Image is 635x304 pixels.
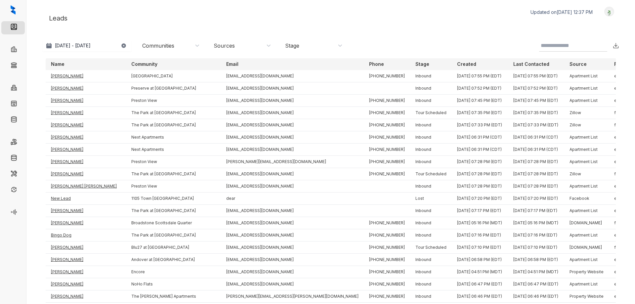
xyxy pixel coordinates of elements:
li: Leasing [1,44,25,57]
td: [DATE] 07:28 PM (EDT) [508,168,564,180]
p: Community [131,61,157,67]
td: [PHONE_NUMBER] [364,131,410,144]
td: [DATE] 05:16 PM (MDT) [508,217,564,229]
td: [PERSON_NAME] [46,241,126,254]
td: The Park at [GEOGRAPHIC_DATA] [126,107,221,119]
td: [DATE] 07:35 PM (EDT) [508,107,564,119]
td: [DATE] 06:47 PM (EDT) [508,278,564,290]
td: [PERSON_NAME] [46,205,126,217]
td: New Lead [46,193,126,205]
td: [EMAIL_ADDRESS][DOMAIN_NAME] [221,278,364,290]
td: Apartment List [564,131,609,144]
td: [DATE] 06:31 PM (CDT) [452,131,508,144]
td: Preston View [126,95,221,107]
td: Apartment List [564,82,609,95]
td: Inbound [410,180,452,193]
td: [DATE] 07:10 PM (EDT) [452,241,508,254]
td: [DATE] 07:33 PM (EDT) [508,119,564,131]
td: [PERSON_NAME] [46,82,126,95]
td: [EMAIL_ADDRESS][DOMAIN_NAME] [221,107,364,119]
td: [PHONE_NUMBER] [364,156,410,168]
td: Inbound [410,82,452,95]
td: [PERSON_NAME] [46,217,126,229]
p: Name [51,61,64,67]
p: Last Contacted [513,61,549,67]
td: [PHONE_NUMBER] [364,278,410,290]
td: Inbound [410,70,452,82]
li: Voice AI [1,206,25,220]
td: [GEOGRAPHIC_DATA] [126,70,221,82]
td: [DATE] 07:16 PM (EDT) [452,229,508,241]
td: [DATE] 07:45 PM (EDT) [452,95,508,107]
td: [PHONE_NUMBER] [364,290,410,303]
td: [DATE] 06:31 PM (CDT) [508,144,564,156]
p: [DATE] - [DATE] [55,42,91,49]
td: [DATE] 06:46 PM (EDT) [452,290,508,303]
td: [EMAIL_ADDRESS][DOMAIN_NAME] [221,70,364,82]
td: [PERSON_NAME] [46,266,126,278]
td: Lost [410,193,452,205]
td: Zillow [564,168,609,180]
td: [DATE] 07:28 PM (EDT) [508,180,564,193]
td: Tour Scheduled [410,241,452,254]
td: [DATE] 07:20 PM (EDT) [508,193,564,205]
img: logo [11,5,16,15]
td: [DATE] 07:17 PM (EDT) [508,205,564,217]
td: dear [221,193,364,205]
td: [PERSON_NAME] [46,131,126,144]
td: [EMAIL_ADDRESS][DOMAIN_NAME] [221,119,364,131]
div: Sources [214,42,235,49]
p: Source [570,61,587,67]
td: [EMAIL_ADDRESS][DOMAIN_NAME] [221,266,364,278]
td: [EMAIL_ADDRESS][DOMAIN_NAME] [221,144,364,156]
td: Preston View [126,180,221,193]
td: Inbound [410,205,452,217]
li: Communities [1,82,25,95]
td: [PERSON_NAME] [46,290,126,303]
td: Encore [126,266,221,278]
td: [DATE] 07:55 PM (EDT) [508,70,564,82]
td: Inbound [410,156,452,168]
td: [PERSON_NAME][EMAIL_ADDRESS][DOMAIN_NAME] [221,156,364,168]
td: [PERSON_NAME] [PERSON_NAME] [46,180,126,193]
li: Move Outs [1,152,25,165]
td: Inbound [410,278,452,290]
li: Leads [1,21,25,34]
td: NoHo Flats [126,278,221,290]
td: [DATE] 06:31 PM (CDT) [452,144,508,156]
td: [EMAIL_ADDRESS][DOMAIN_NAME] [221,95,364,107]
td: [PHONE_NUMBER] [364,217,410,229]
td: Inbound [410,290,452,303]
td: [PERSON_NAME] [46,254,126,266]
td: Tour Scheduled [410,168,452,180]
td: The Park at [GEOGRAPHIC_DATA] [126,205,221,217]
td: [PERSON_NAME] [46,156,126,168]
td: [DATE] 07:16 PM (EDT) [508,229,564,241]
td: Inbound [410,266,452,278]
td: [PERSON_NAME] [46,95,126,107]
td: Apartment List [564,180,609,193]
td: [DOMAIN_NAME] [564,217,609,229]
td: [PERSON_NAME][EMAIL_ADDRESS][PERSON_NAME][DOMAIN_NAME] [221,290,364,303]
td: Apartment List [564,254,609,266]
td: [PHONE_NUMBER] [364,254,410,266]
td: [DATE] 07:20 PM (EDT) [452,193,508,205]
td: Zillow [564,107,609,119]
td: Preston View [126,156,221,168]
td: Tour Scheduled [410,107,452,119]
td: Facebook [564,193,609,205]
p: Email [226,61,238,67]
td: Blu27 at [GEOGRAPHIC_DATA] [126,241,221,254]
td: [PHONE_NUMBER] [364,229,410,241]
img: UserAvatar [605,8,614,15]
p: Created [457,61,476,67]
div: Stage [285,42,299,49]
td: [EMAIL_ADDRESS][DOMAIN_NAME] [221,168,364,180]
li: Renewals [1,184,25,197]
td: [EMAIL_ADDRESS][DOMAIN_NAME] [221,241,364,254]
td: Apartment List [564,156,609,168]
p: Updated on [DATE] 12:37 PM [530,9,593,16]
td: [PHONE_NUMBER] [364,119,410,131]
td: [DATE] 06:47 PM (EDT) [452,278,508,290]
td: [DATE] 07:45 PM (EDT) [508,95,564,107]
